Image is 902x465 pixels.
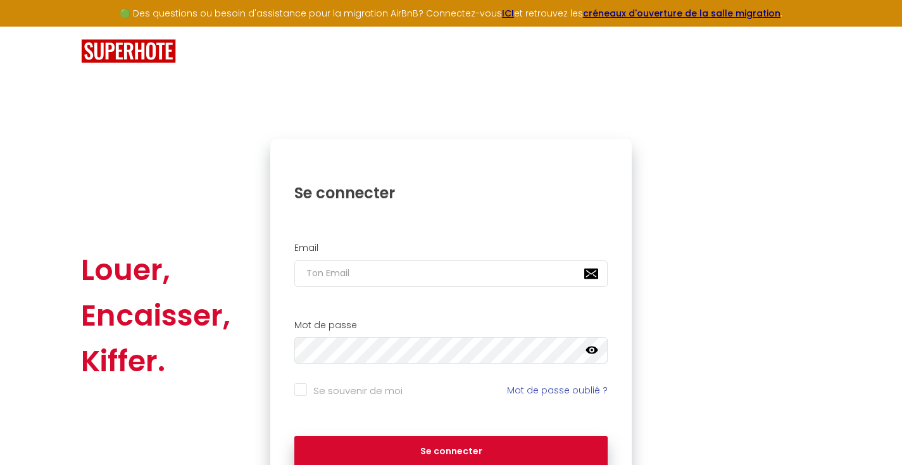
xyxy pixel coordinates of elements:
a: Mot de passe oublié ? [507,384,608,397]
a: ICI [502,7,514,20]
h2: Email [294,243,608,253]
div: Kiffer. [81,338,230,384]
h1: Se connecter [294,183,608,203]
div: Encaisser, [81,293,230,338]
input: Ton Email [294,260,608,287]
h2: Mot de passe [294,320,608,331]
div: Louer, [81,247,230,293]
a: créneaux d'ouverture de la salle migration [583,7,780,20]
img: SuperHote logo [81,39,176,63]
